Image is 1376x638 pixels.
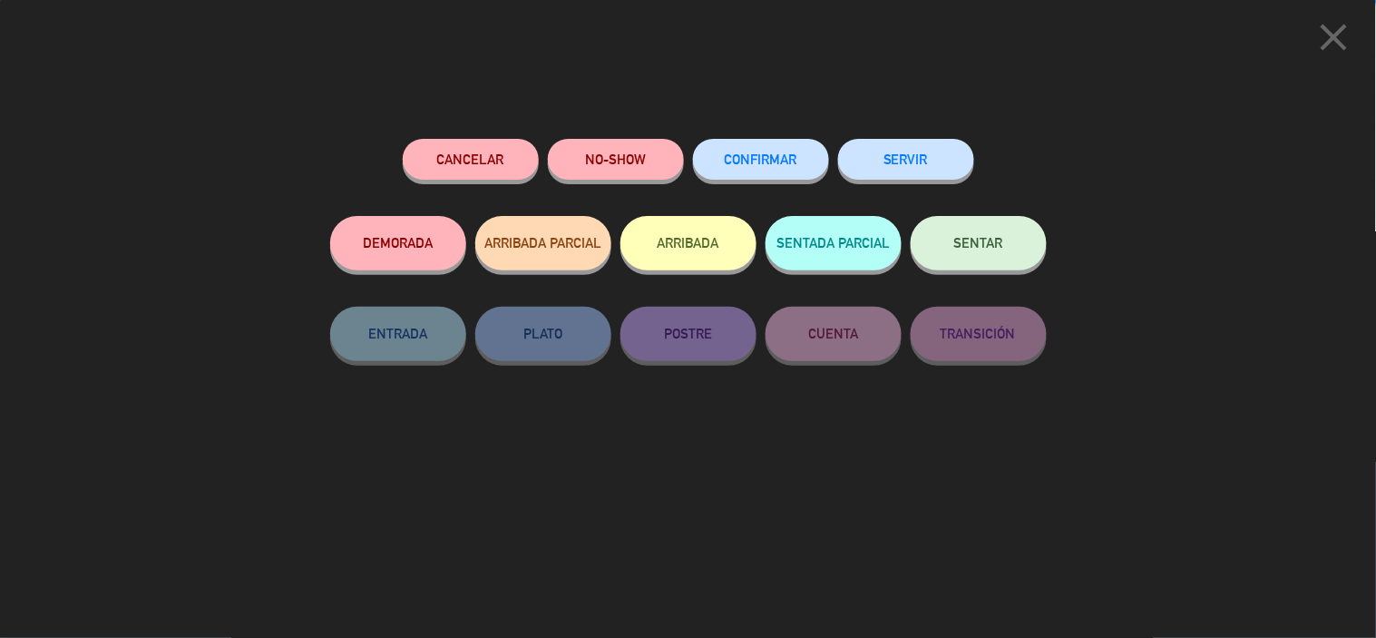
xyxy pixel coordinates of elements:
button: DEMORADA [330,216,466,270]
button: TRANSICIÓN [911,307,1047,361]
button: Cancelar [403,139,539,180]
button: close [1306,14,1362,67]
button: ARRIBADA [620,216,756,270]
button: POSTRE [620,307,756,361]
button: ENTRADA [330,307,466,361]
button: CONFIRMAR [693,139,829,180]
button: SENTADA PARCIAL [766,216,902,270]
span: SENTAR [954,235,1003,250]
button: CUENTA [766,307,902,361]
button: ARRIBADA PARCIAL [475,216,611,270]
span: ARRIBADA PARCIAL [484,235,601,250]
span: CONFIRMAR [725,152,797,167]
button: SERVIR [838,139,974,180]
button: NO-SHOW [548,139,684,180]
button: PLATO [475,307,611,361]
i: close [1312,15,1357,60]
button: SENTAR [911,216,1047,270]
